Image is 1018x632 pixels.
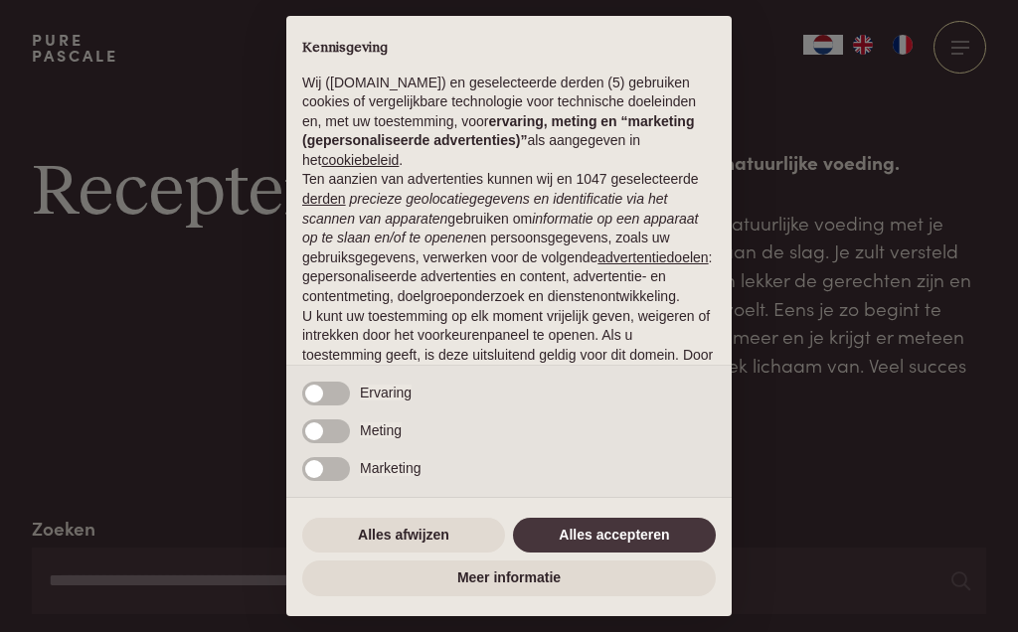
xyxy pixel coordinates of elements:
strong: ervaring, meting en “marketing (gepersonaliseerde advertenties)” [302,113,694,149]
span: Meting [360,422,402,438]
button: Meer informatie [302,560,716,596]
button: Alles afwijzen [302,518,505,553]
p: Ten aanzien van advertenties kunnen wij en 1047 geselecteerde gebruiken om en persoonsgegevens, z... [302,170,716,306]
button: advertentiedoelen [597,248,708,268]
p: Wij ([DOMAIN_NAME]) en geselecteerde derden (5) gebruiken cookies of vergelijkbare technologie vo... [302,74,716,171]
button: derden [302,190,346,210]
span: Ervaring [360,385,412,400]
a: cookiebeleid [321,152,399,168]
p: U kunt uw toestemming op elk moment vrijelijk geven, weigeren of intrekken door het voorkeurenpan... [302,307,716,404]
em: precieze geolocatiegegevens en identificatie via het scannen van apparaten [302,191,667,227]
button: Alles accepteren [513,518,716,553]
h2: Kennisgeving [302,40,716,58]
span: Marketing [360,460,421,476]
em: informatie op een apparaat op te slaan en/of te openen [302,211,699,246]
